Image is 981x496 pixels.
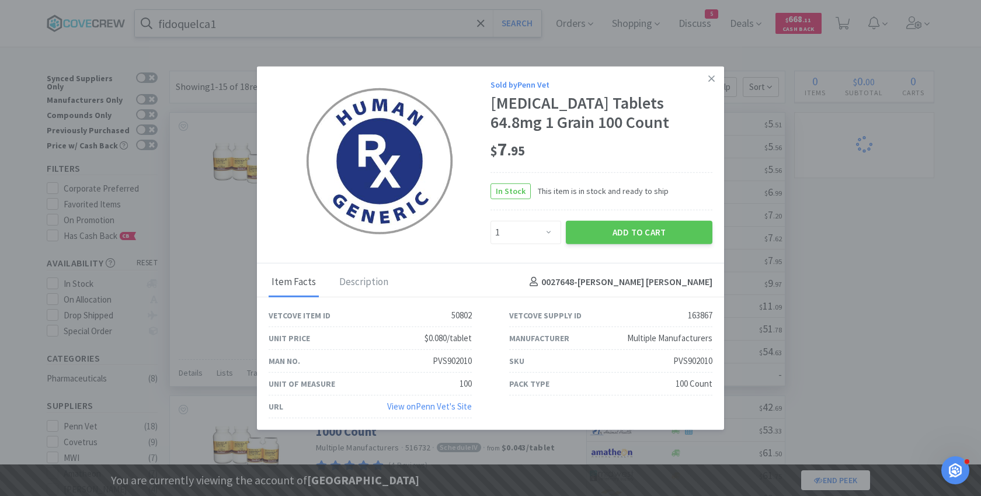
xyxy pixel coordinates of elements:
[509,308,582,321] div: Vetcove Supply ID
[676,377,712,391] div: 100 Count
[509,331,569,344] div: Manufacturer
[491,93,712,133] div: [MEDICAL_DATA] Tablets 64.8mg 1 Grain 100 Count
[336,268,391,297] div: Description
[460,377,472,391] div: 100
[433,354,472,368] div: PVS902010
[387,401,472,412] a: View onPenn Vet's Site
[941,456,969,484] iframe: Intercom live chat
[491,143,498,159] span: $
[509,377,549,390] div: Pack Type
[269,400,283,412] div: URL
[269,268,319,297] div: Item Facts
[269,354,300,367] div: Man No.
[491,183,530,198] span: In Stock
[673,354,712,368] div: PVS902010
[269,308,331,321] div: Vetcove Item ID
[269,331,310,344] div: Unit Price
[425,331,472,345] div: $0.080/tablet
[269,377,335,390] div: Unit of Measure
[491,78,712,91] div: Sold by Penn Vet
[566,220,712,244] button: Add to Cart
[451,308,472,322] div: 50802
[509,354,524,367] div: SKU
[525,275,712,290] h4: 0027648 - [PERSON_NAME] [PERSON_NAME]
[627,331,712,345] div: Multiple Manufacturers
[304,85,455,237] img: d8dc1ae70e0d429ca296a12e673e61f8_163867.png
[688,308,712,322] div: 163867
[491,137,525,161] span: 7
[507,143,525,159] span: . 95
[531,185,669,197] span: This item is in stock and ready to ship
